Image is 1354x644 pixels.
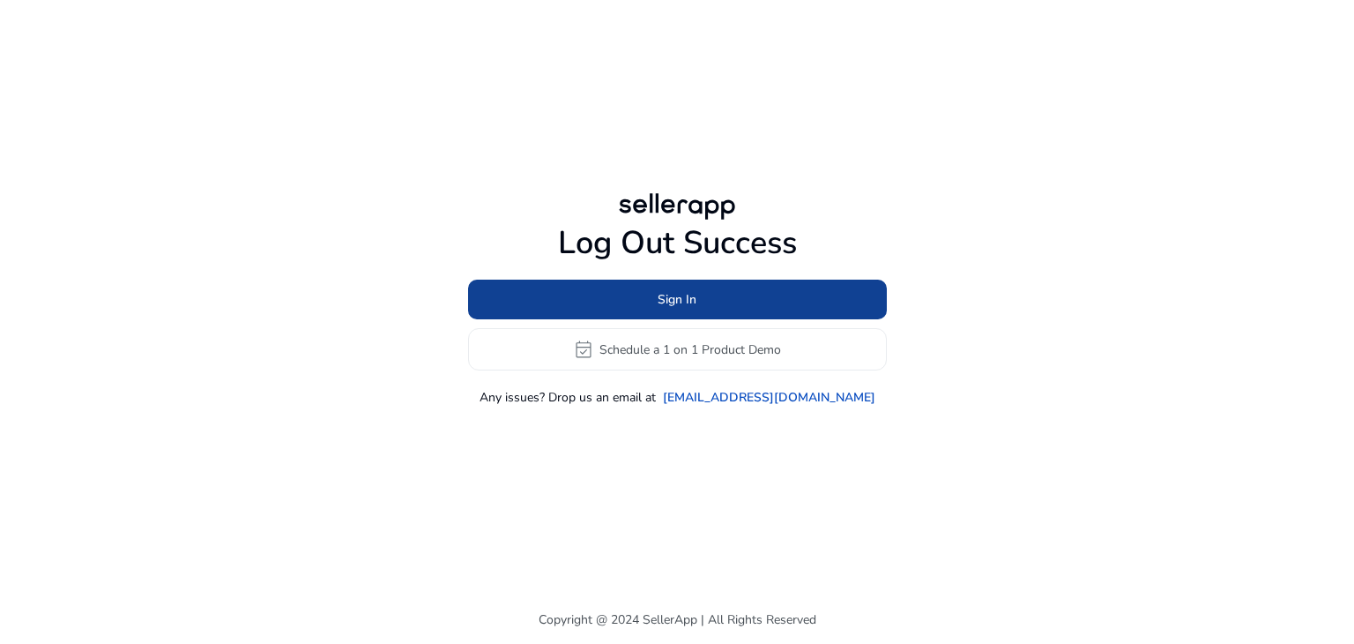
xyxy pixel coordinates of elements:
[663,388,875,407] a: [EMAIL_ADDRESS][DOMAIN_NAME]
[468,224,887,262] h1: Log Out Success
[658,290,696,309] span: Sign In
[468,328,887,371] button: event_availableSchedule a 1 on 1 Product Demo
[480,388,656,407] p: Any issues? Drop us an email at
[573,339,594,360] span: event_available
[468,280,887,319] button: Sign In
